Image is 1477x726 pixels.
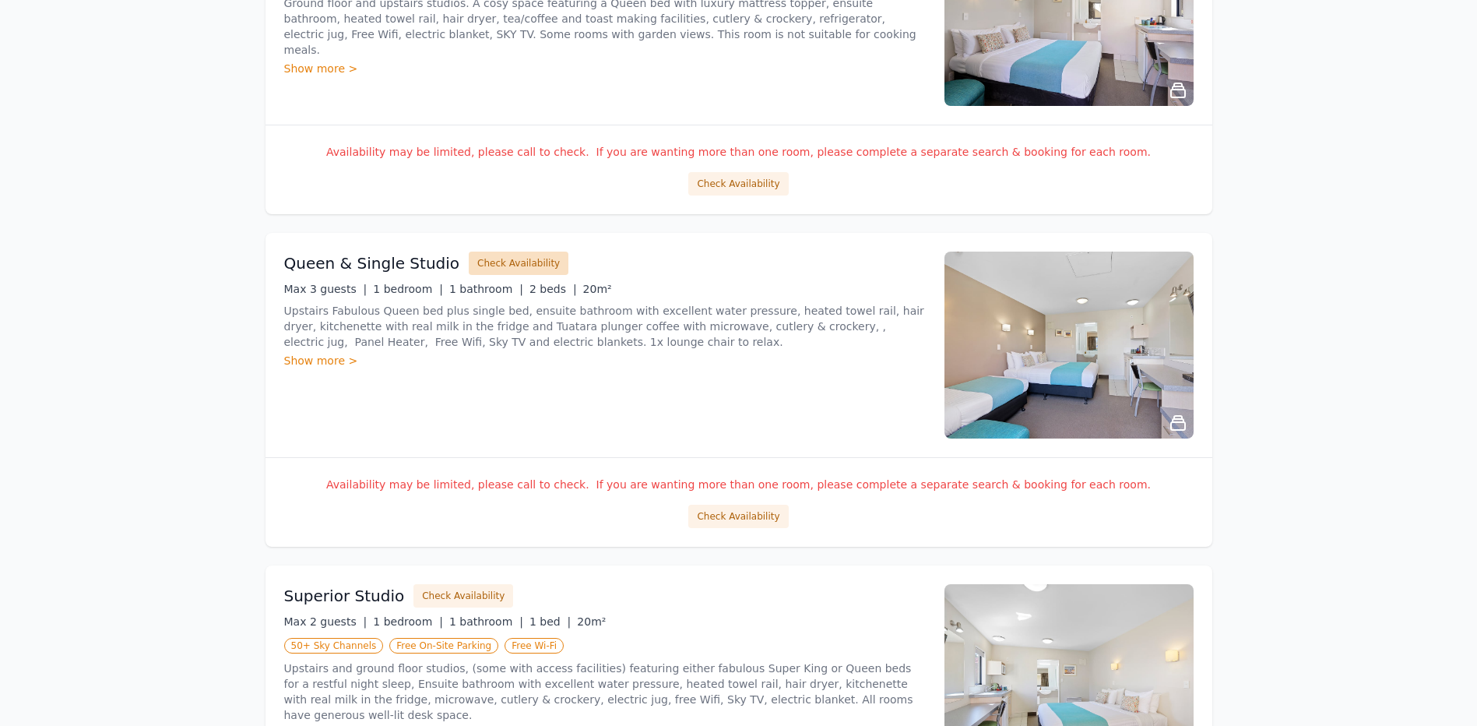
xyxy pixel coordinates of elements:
span: 1 bed | [529,615,571,628]
button: Check Availability [688,172,788,196]
span: 1 bathroom | [449,615,523,628]
span: 20m² [583,283,612,295]
span: Free On-Site Parking [389,638,498,654]
h3: Superior Studio [284,585,405,607]
span: 1 bedroom | [373,283,443,295]
p: Availability may be limited, please call to check. If you are wanting more than one room, please ... [284,477,1194,492]
p: Availability may be limited, please call to check. If you are wanting more than one room, please ... [284,144,1194,160]
span: 1 bedroom | [373,615,443,628]
span: Free Wi-Fi [505,638,564,654]
span: 1 bathroom | [449,283,523,295]
p: Upstairs Fabulous Queen bed plus single bed, ensuite bathroom with excellent water pressure, heat... [284,303,926,350]
span: 20m² [577,615,606,628]
button: Check Availability [469,252,568,275]
span: Max 3 guests | [284,283,367,295]
h3: Queen & Single Studio [284,252,460,274]
span: 2 beds | [529,283,577,295]
button: Check Availability [413,584,513,608]
span: Max 2 guests | [284,615,367,628]
p: Upstairs and ground floor studios, (some with access facilities) featuring either fabulous Super ... [284,661,926,723]
button: Check Availability [688,505,788,528]
div: Show more > [284,353,926,368]
span: 50+ Sky Channels [284,638,384,654]
div: Show more > [284,61,926,76]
